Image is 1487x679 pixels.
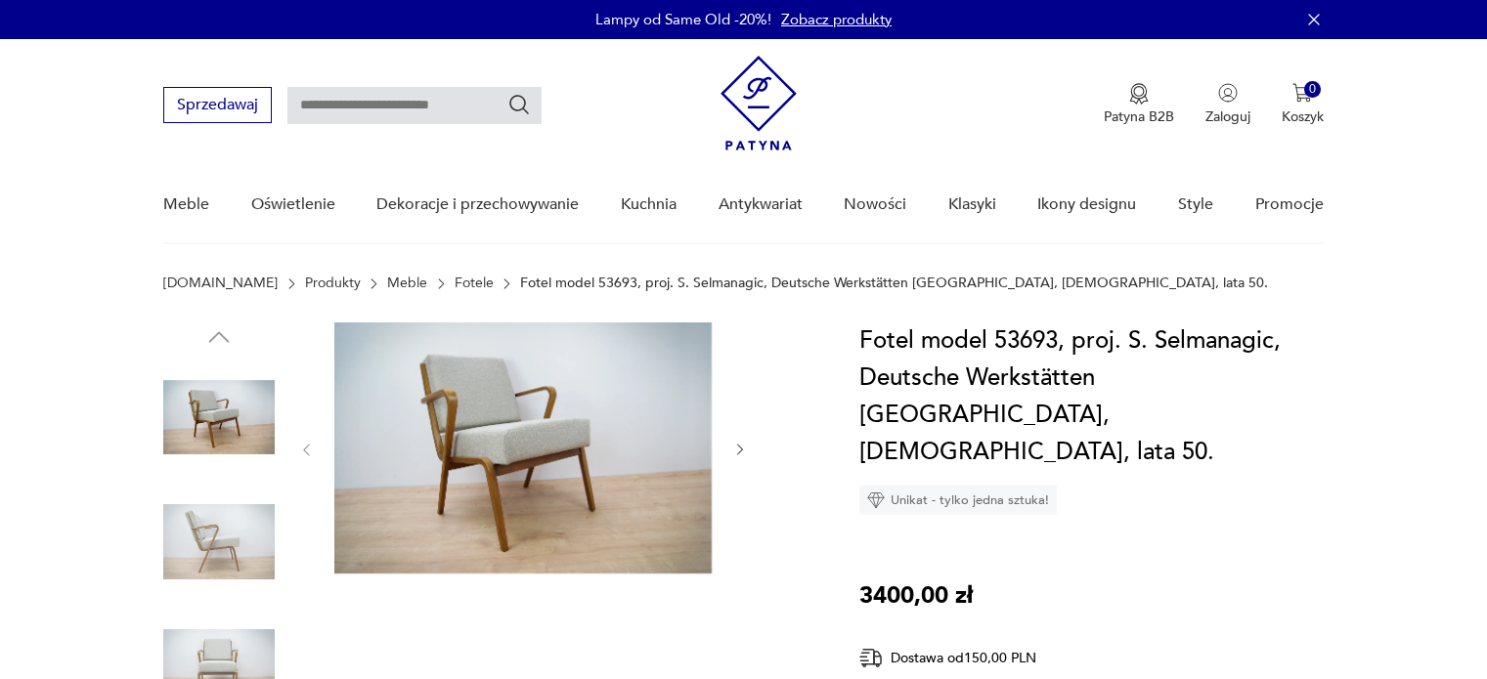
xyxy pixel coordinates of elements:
p: 3400,00 zł [859,577,973,615]
a: Fotele [455,276,494,291]
p: Fotel model 53693, proj. S. Selmanagic, Deutsche Werkstätten [GEOGRAPHIC_DATA], [DEMOGRAPHIC_DATA... [520,276,1268,291]
p: Patyna B2B [1104,107,1174,126]
a: Dekoracje i przechowywanie [376,167,579,242]
a: Zobacz produkty [781,10,892,29]
a: Ikony designu [1037,167,1136,242]
div: 0 [1304,81,1321,98]
img: Patyna - sklep z meblami i dekoracjami vintage [721,56,797,150]
a: Sprzedawaj [163,100,272,113]
img: Ikonka użytkownika [1218,83,1238,103]
a: [DOMAIN_NAME] [163,276,278,291]
img: Zdjęcie produktu Fotel model 53693, proj. S. Selmanagic, Deutsche Werkstätten Hellerau, Niemcy, l... [334,322,712,573]
p: Zaloguj [1205,107,1250,126]
img: Ikona dostawy [859,646,883,670]
button: Patyna B2B [1104,83,1174,126]
a: Ikona medaluPatyna B2B [1104,83,1174,126]
a: Produkty [305,276,361,291]
p: Lampy od Same Old -20%! [595,10,771,29]
a: Promocje [1255,167,1324,242]
div: Dostawa od 150,00 PLN [859,646,1094,670]
img: Ikona diamentu [867,491,885,509]
button: Sprzedawaj [163,87,272,123]
a: Kuchnia [621,167,677,242]
img: Ikona koszyka [1292,83,1312,103]
button: Zaloguj [1205,83,1250,126]
img: Zdjęcie produktu Fotel model 53693, proj. S. Selmanagic, Deutsche Werkstätten Hellerau, Niemcy, l... [163,361,275,473]
a: Antykwariat [719,167,803,242]
p: Koszyk [1282,107,1324,126]
img: Zdjęcie produktu Fotel model 53693, proj. S. Selmanagic, Deutsche Werkstätten Hellerau, Niemcy, l... [163,487,275,598]
a: Klasyki [948,167,996,242]
a: Oświetlenie [251,167,335,242]
button: Szukaj [507,93,531,116]
div: Unikat - tylko jedna sztuka! [859,486,1057,515]
a: Style [1178,167,1213,242]
button: 0Koszyk [1282,83,1324,126]
a: Nowości [844,167,906,242]
img: Ikona medalu [1129,83,1149,105]
a: Meble [163,167,209,242]
h1: Fotel model 53693, proj. S. Selmanagic, Deutsche Werkstätten [GEOGRAPHIC_DATA], [DEMOGRAPHIC_DATA... [859,322,1324,471]
a: Meble [387,276,427,291]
